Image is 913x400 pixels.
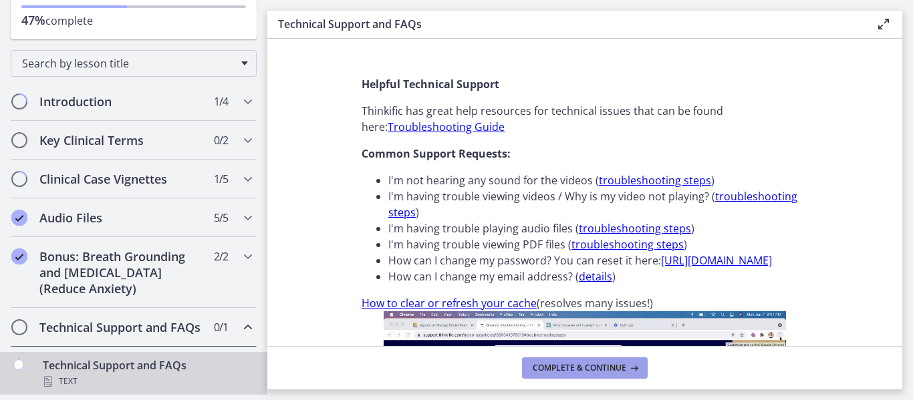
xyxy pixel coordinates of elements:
[362,77,499,91] strong: Helpful Technical Support
[399,230,424,251] button: Fullscreen
[214,132,228,148] span: 0 / 2
[388,120,505,134] a: Troubleshooting Guide
[388,188,808,220] li: I'm having trouble viewing videos / Why is my video not playing? ( )
[388,268,808,284] li: How can I change my email address? ( )
[362,76,808,311] div: (resolves many issues!)
[214,210,228,226] span: 5 / 5
[39,171,203,187] h2: Clinical Case Vignettes
[348,230,374,251] button: Mute
[11,210,27,226] i: Completed
[39,210,203,226] h2: Audio Files
[21,12,246,29] p: complete
[362,103,808,135] p: Thinkific has great help resources for technical issues that can be found here:
[39,248,203,296] h2: Bonus: Breath Grounding and [MEDICAL_DATA] (Reduce Anxiety)
[388,236,808,252] li: I'm having trouble viewing PDF files ( )
[533,363,626,373] span: Complete & continue
[214,248,228,264] span: 2 / 2
[39,132,203,148] h2: Key Clinical Terms
[43,357,251,389] div: Technical Support and FAQs
[214,93,228,110] span: 1 / 4
[388,252,808,268] li: How can I change my password? You can reset it here:
[362,296,537,311] a: How to clear or refresh your cache
[43,373,251,389] div: Text
[184,89,262,140] button: Play Video: c2vc7gtgqj4mguj7ic2g.mp4
[579,221,691,236] a: troubleshooting steps
[39,319,203,335] h2: Technical Support and FAQs
[374,230,399,251] button: Show settings menu
[39,93,203,110] h2: Introduction
[571,237,684,252] a: troubleshooting steps
[11,50,257,77] div: Search by lesson title
[579,269,612,284] a: details
[11,248,27,264] i: Completed
[362,146,511,161] strong: Common Support Requests:
[21,12,45,28] span: 47%
[388,172,808,188] li: I'm not hearing any sound for the videos ( )
[22,230,47,251] button: Play Video
[77,230,342,251] div: Playbar
[214,319,228,335] span: 0 / 1
[388,220,808,236] li: I'm having trouble playing audio files ( )
[661,253,772,268] a: [URL][DOMAIN_NAME]
[214,171,228,187] span: 1 / 5
[522,357,648,379] button: Complete & continue
[22,56,235,71] span: Search by lesson title
[599,173,711,188] a: troubleshooting steps
[278,16,854,32] h3: Technical Support and FAQs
